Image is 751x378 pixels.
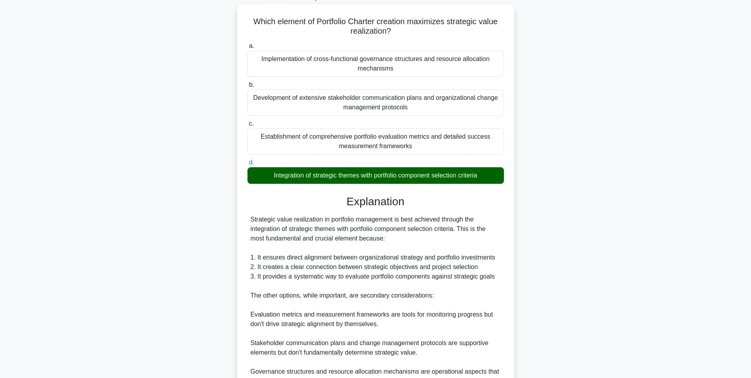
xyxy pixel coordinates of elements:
span: c. [249,120,254,127]
span: d. [249,159,254,166]
h5: Which element of Portfolio Charter creation maximizes strategic value realization? [247,17,505,36]
div: Development of extensive stakeholder communication plans and organizational change management pro... [247,90,504,116]
div: Establishment of comprehensive portfolio evaluation metrics and detailed success measurement fram... [247,128,504,155]
div: Implementation of cross-functional governance structures and resource allocation mechanisms [247,51,504,77]
span: a. [249,42,254,49]
h3: Explanation [252,195,499,208]
div: Integration of strategic themes with portfolio component selection criteria [247,167,504,184]
span: b. [249,81,254,88]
